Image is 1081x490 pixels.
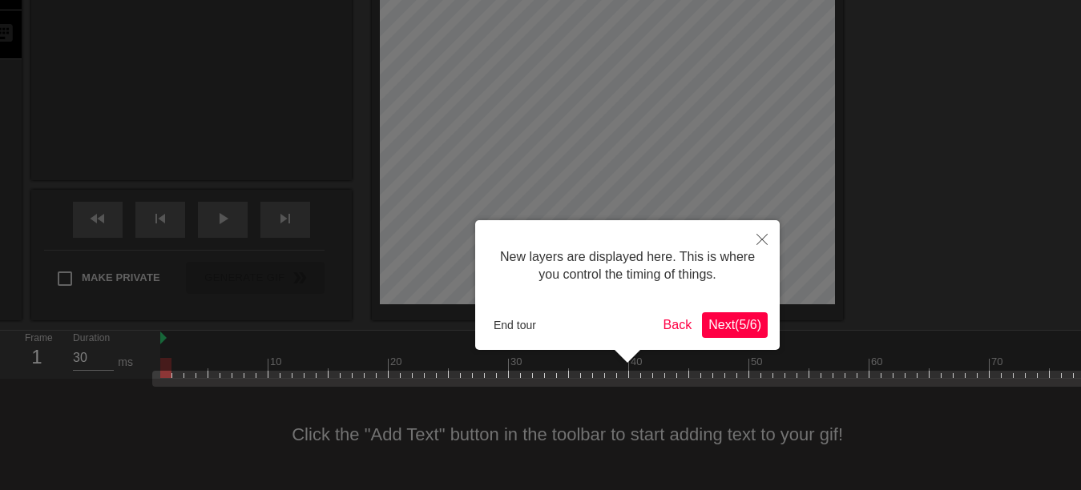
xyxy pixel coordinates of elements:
span: Next ( 5 / 6 ) [708,318,761,331]
button: End tour [487,313,543,337]
button: Next [702,312,768,338]
div: New layers are displayed here. This is where you control the timing of things. [487,232,768,300]
button: Back [657,312,699,338]
button: Close [744,220,780,257]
